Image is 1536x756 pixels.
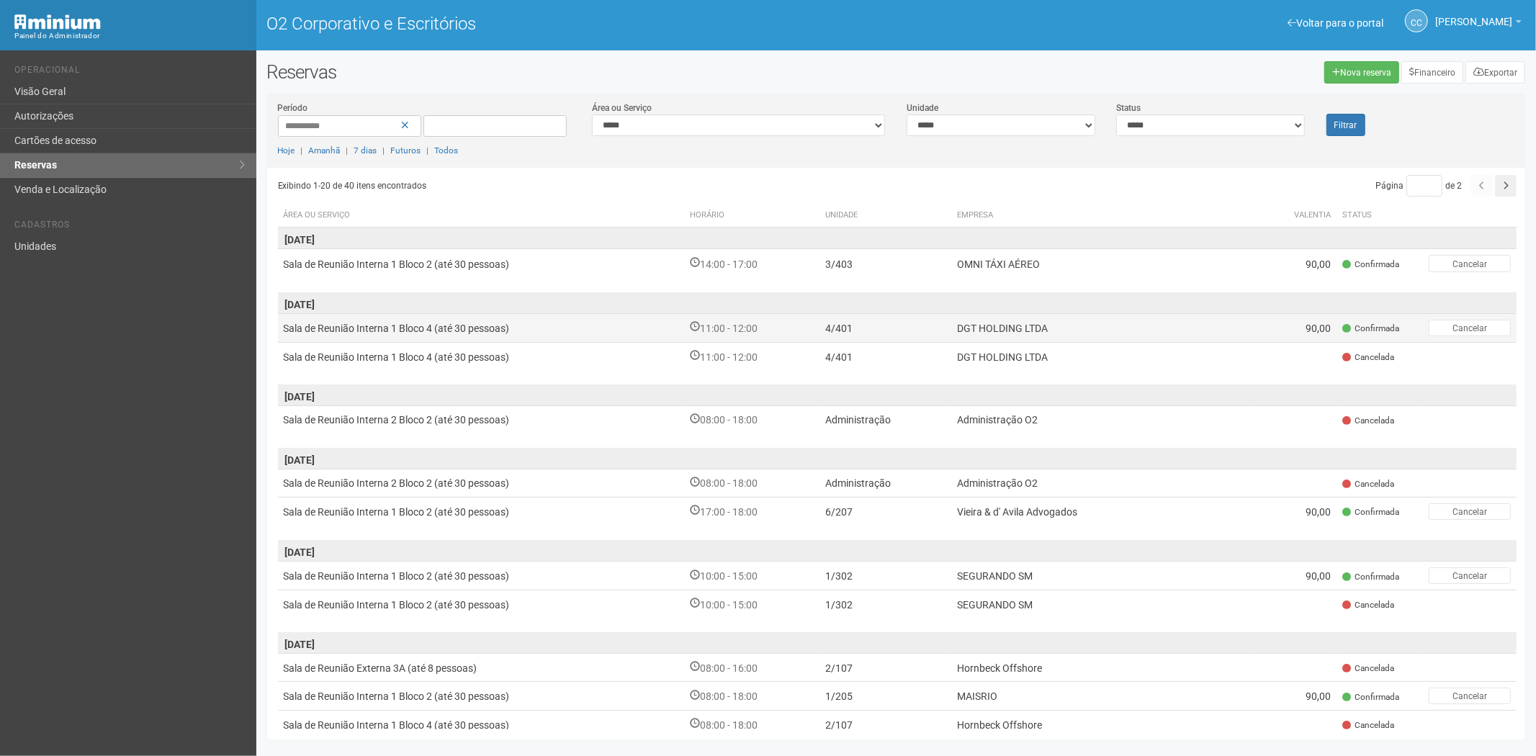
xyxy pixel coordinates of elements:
[1296,17,1383,29] font: Voltar para o portal
[14,159,57,171] font: Reservas
[14,110,73,122] font: Autorizações
[267,14,477,34] font: O2 Corporativo e Escritórios
[700,323,758,334] font: 11:00 - 12:00
[700,415,758,426] font: 08:00 - 18:00
[957,506,1077,518] font: Vieira & d' Avila Advogados
[14,220,70,230] font: Cadastros
[957,351,1048,363] font: DGT HOLDING LTDA
[1324,61,1399,84] a: Nova reserva
[1452,691,1487,701] font: Cancelar
[957,662,1042,674] font: Hornbeck Offshore
[354,145,377,156] a: 7 dias
[14,14,101,30] img: Mínimo
[1429,320,1511,336] button: Cancelar
[278,145,295,156] font: Hoje
[14,184,107,195] font: Venda e Localização
[278,103,308,113] font: Período
[1355,352,1394,362] font: Cancelada
[1355,692,1399,702] font: Confirmada
[1342,210,1372,220] font: Status
[1355,479,1394,489] font: Cancelada
[435,145,459,156] a: Todos
[285,454,315,466] font: [DATE]
[825,691,853,703] font: 1/205
[825,599,853,611] font: 1/302
[14,135,96,146] font: Cartões de acesso
[284,415,510,426] font: Sala de Reunião Interna 2 Bloco 2 (até 30 pessoas)
[1355,507,1399,517] font: Confirmada
[825,323,853,334] font: 4/401
[1405,9,1428,32] a: CC
[957,570,1033,582] font: SEGURANDO SM
[278,181,427,191] font: Exibindo 1-20 de 40 itens encontrados
[14,86,66,97] font: Visão Geral
[1355,572,1399,582] font: Confirmada
[1465,61,1525,84] button: Exportar
[700,506,758,518] font: 17:00 - 18:00
[700,691,758,703] font: 08:00 - 18:00
[825,506,853,518] font: 6/207
[1355,323,1399,333] font: Confirmada
[825,570,853,582] font: 1/302
[957,691,997,703] font: MAISRIO
[284,351,510,363] font: Sala de Reunião Interna 1 Bloco 4 (até 30 pessoas)
[284,662,477,674] font: Sala de Reunião Externa 3A (até 8 pessoas)
[309,145,341,156] a: Amanhã
[1401,61,1463,84] a: Financeiro
[14,32,100,40] font: Painel do Administrador
[284,506,510,518] font: Sala de Reunião Interna 1 Bloco 2 (até 30 pessoas)
[1429,503,1511,520] button: Cancelar
[1355,720,1394,730] font: Cancelada
[825,415,891,426] font: Administração
[267,61,337,83] font: Reservas
[1340,68,1391,78] font: Nova reserva
[284,258,510,270] font: Sala de Reunião Interna 1 Bloco 2 (até 30 pessoas)
[700,351,758,363] font: 11:00 - 12:00
[957,478,1038,490] font: Administração O2
[957,210,993,220] font: Empresa
[957,415,1038,426] font: Administração O2
[285,299,315,310] font: [DATE]
[825,351,853,363] font: 4/401
[391,145,421,156] a: Futuros
[700,719,758,731] font: 08:00 - 18:00
[825,258,853,270] font: 3/403
[14,65,80,75] font: Operacional
[1334,120,1357,130] font: Filtrar
[825,478,891,490] font: Administração
[690,210,724,220] font: Horário
[285,391,315,402] font: [DATE]
[1452,507,1487,517] font: Cancelar
[957,719,1042,731] font: Hornbeck Offshore
[284,691,510,703] font: Sala de Reunião Interna 1 Bloco 2 (até 30 pessoas)
[1355,259,1399,269] font: Confirmada
[825,662,853,674] font: 2/107
[285,546,315,558] font: [DATE]
[285,234,315,246] font: [DATE]
[1429,255,1511,271] button: Cancelar
[1294,210,1331,220] font: Valentia
[284,478,510,490] font: Sala de Reunião Interna 2 Bloco 2 (até 30 pessoas)
[284,323,510,334] font: Sala de Reunião Interna 1 Bloco 4 (até 30 pessoas)
[957,599,1033,611] font: SEGURANDO SM
[1452,259,1487,269] font: Cancelar
[1411,18,1423,28] font: CC
[1445,181,1462,191] font: de 2
[284,719,510,731] font: Sala de Reunião Interna 1 Bloco 4 (até 30 pessoas)
[1306,323,1331,334] font: 90,00
[700,478,758,490] font: 08:00 - 18:00
[1116,103,1141,113] font: Status
[1484,68,1517,78] font: Exportar
[592,103,652,113] font: Área ou Serviço
[825,719,853,731] font: 2/107
[285,639,315,650] font: [DATE]
[957,323,1048,334] font: DGT HOLDING LTDA
[1375,181,1403,191] font: Página
[700,599,758,611] font: 10:00 - 15:00
[1452,571,1487,581] font: Cancelar
[1435,16,1512,27] font: [PERSON_NAME]
[907,103,938,113] font: Unidade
